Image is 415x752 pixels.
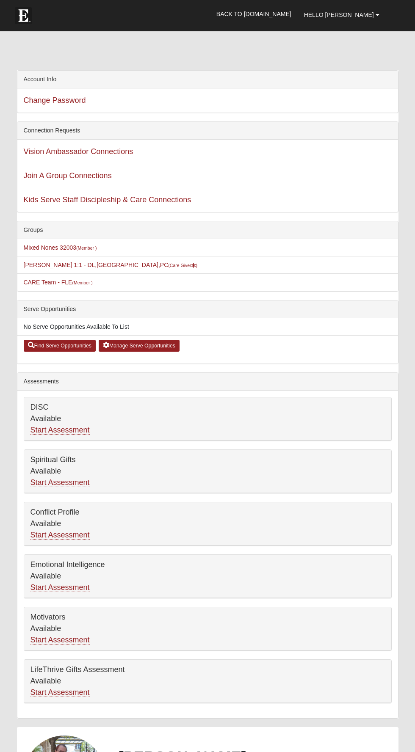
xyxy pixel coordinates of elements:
a: Hello [PERSON_NAME] [298,4,386,25]
div: Assessments [17,373,398,391]
div: Conflict Profile Available [24,502,391,545]
a: Start Assessment [30,531,90,540]
a: Kids Serve Staff Discipleship & Care Connections [24,196,191,204]
a: CARE Team - FLE(Member ) [24,279,93,286]
a: Start Assessment [30,478,90,487]
div: Motivators Available [24,607,391,650]
div: Groups [17,221,398,239]
small: (Care Giver ) [168,263,197,268]
div: LifeThrive Gifts Assessment Available [24,660,391,703]
div: Emotional Intelligence Available [24,555,391,598]
small: (Member ) [76,245,97,251]
a: Vision Ambassador Connections [24,147,133,156]
span: Hello [PERSON_NAME] [304,11,374,18]
div: Account Info [17,71,398,88]
a: [PERSON_NAME] 1:1 - DL,[GEOGRAPHIC_DATA],PC(Care Giver) [24,262,198,268]
small: (Member ) [72,280,92,285]
div: Connection Requests [17,122,398,140]
a: Manage Serve Opportunities [99,340,180,352]
a: Start Assessment [30,636,90,645]
a: Join A Group Connections [24,171,112,180]
a: Start Assessment [30,688,90,697]
a: Start Assessment [30,583,90,592]
div: Spiritual Gifts Available [24,450,391,493]
a: Mixed Nones 32003(Member ) [24,244,97,251]
a: Start Assessment [30,426,90,435]
a: Back to [DOMAIN_NAME] [210,3,298,25]
div: DISC Available [24,397,391,441]
a: Change Password [24,96,86,105]
img: Eleven22 logo [15,7,32,24]
li: No Serve Opportunities Available To List [17,318,398,336]
a: Find Serve Opportunities [24,340,96,352]
div: Serve Opportunities [17,300,398,318]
